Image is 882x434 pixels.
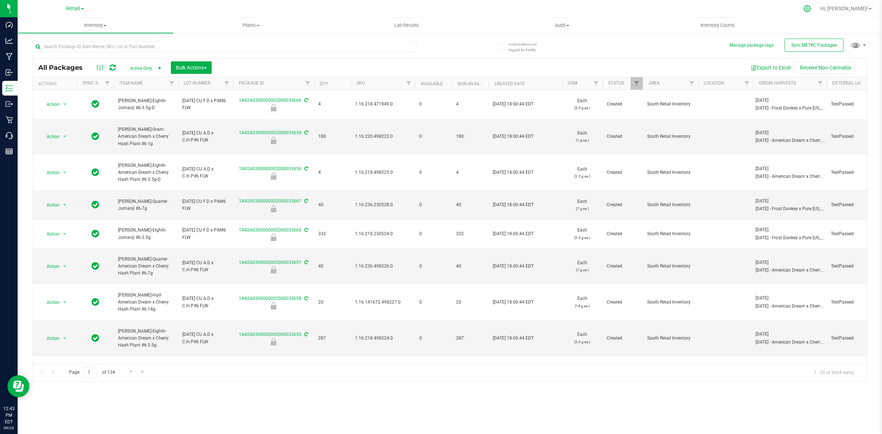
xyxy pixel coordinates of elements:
span: select [60,333,69,344]
span: [DATE] 18:00:44 EDT [493,263,534,270]
span: [PERSON_NAME]-Eighth-American Dream x Cherry Hash Plant #6-3.5g [118,328,173,349]
a: Inventory [18,18,173,33]
span: Action [40,261,60,272]
span: Each [566,166,598,180]
span: Sync from Compliance System [303,260,308,265]
span: In Sync [92,297,99,307]
inline-svg: Analytics [6,37,13,44]
span: select [60,168,69,178]
a: Available [421,81,443,86]
span: [PERSON_NAME]-Half-American Dream x Cherry Hash Plant #6-14g [118,292,173,313]
inline-svg: Dashboard [6,21,13,29]
div: Newly Received [232,137,315,144]
span: 4 [456,101,484,108]
a: Filter [590,77,602,90]
span: [DATE] 18:00:44 EDT [493,230,534,237]
span: 1.16.236.230528.0 [355,201,410,208]
a: Non-Available [458,81,490,86]
span: 20 [456,299,484,306]
span: Each [566,97,598,111]
span: [DATE] CU F.D x P.M#6 FLW [182,97,229,111]
p: (14 g ea.) [566,302,598,309]
span: In Sync [92,333,99,343]
a: 1A42A0300000002000033657 [239,260,301,265]
a: Filter [686,77,698,90]
span: 1.16.218.498224.0 [355,335,410,342]
div: Value 2: 8/13/25 - American Dream x Cherry Hash Plant #6 (433709) [756,267,824,274]
span: In Sync [92,167,99,177]
span: Sync from Compliance System [303,332,308,337]
div: Value 1: 8/13/25 [756,331,824,338]
div: Value 1: 8/13/25 [756,226,824,233]
button: Receive Non-Cannabis [795,61,856,74]
inline-svg: Inbound [6,69,13,76]
span: [DATE] CU F.D x P.M#6 FLW [182,198,229,212]
a: Go to the last page [137,367,148,377]
span: Action [40,297,60,308]
span: 1.16.220.498223.0 [355,133,410,140]
span: 0 [419,201,447,208]
span: Each [566,227,598,241]
button: Export to Excel [746,61,795,74]
span: [DATE] 18:00:44 EDT [493,299,534,306]
span: Sync from Compliance System [303,130,308,135]
inline-svg: Outbound [6,100,13,108]
span: Each [566,198,598,212]
a: Filter [403,77,415,90]
button: Bulk Actions [171,61,212,74]
p: 12:43 PM EDT [3,405,14,425]
span: Created [607,335,638,342]
span: [DATE] CU A.D x C.H.P#6 FLW [182,259,229,273]
div: Newly Received [232,338,315,345]
span: South Retail Inventory [647,230,693,237]
iframe: Resource center [7,375,29,397]
a: 1A42A0300000002000033667 [239,198,301,204]
span: select [60,200,69,210]
span: Action [40,168,60,178]
p: 09/23 [3,425,14,431]
span: [DATE] 18:00:44 EDT [493,335,534,342]
a: Filter [302,77,314,90]
span: Sync from Compliance System [303,98,308,103]
a: Filter [631,77,643,90]
span: Bulk Actions [176,65,207,71]
span: South Retail Inventory [647,201,693,208]
div: Value 1: 8/13/25 [756,295,824,302]
span: select [60,229,69,239]
span: Sync from Compliance System [303,166,308,171]
div: Value 1: 8/13/25 [756,198,824,205]
span: 20 [318,299,346,306]
span: select [60,99,69,110]
p: (7 g ea.) [566,266,598,273]
span: Inventory Counts [691,22,745,29]
div: Actions [38,81,74,86]
span: Each [566,295,598,309]
span: 1.16.218.230524.0 [355,230,410,237]
span: In Sync [92,261,99,271]
span: 40 [456,263,484,270]
div: Value 2: 8/13/25 - Frost Donkey x Pure Michigan #6 (437202) [756,234,824,241]
div: Value 2: 8/13/25 - American Dream x Cherry Hash Plant #6 (433709) [756,339,824,346]
span: select [60,297,69,308]
a: 1A42A0300000002000033655 [239,332,301,337]
a: 1A42A0300000002000033666 [239,98,301,103]
div: Newly Received [232,172,315,180]
span: In Sync [92,99,99,109]
span: Hi, [PERSON_NAME]! [820,6,868,11]
span: [DATE] 18:00:44 EDT [493,101,534,108]
span: Action [40,99,60,110]
span: [PERSON_NAME]-Eighth-Jumanji #6-3.5g [118,227,173,241]
span: Created [607,133,638,140]
span: South Retail Inventory [647,169,693,176]
span: 40 [318,201,346,208]
span: Action [40,333,60,344]
span: 180 [456,133,484,140]
inline-svg: Manufacturing [6,53,13,60]
span: 1.16.218.471949.0 [355,101,410,108]
span: 0 [419,101,447,108]
span: In Sync [92,229,99,239]
inline-svg: Reports [6,148,13,155]
span: 4 [318,101,346,108]
a: Created Date [494,81,525,86]
span: [PERSON_NAME]-Eighth-Jumanji #6-3.5g-D [118,97,173,111]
